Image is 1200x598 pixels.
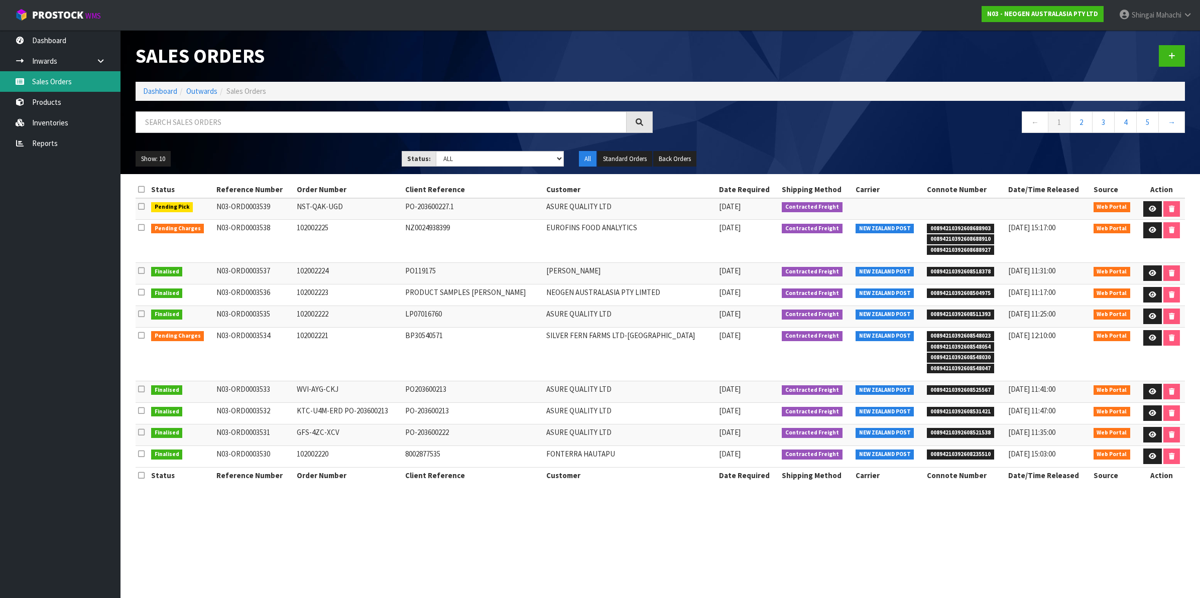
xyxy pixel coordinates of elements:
span: Pending Pick [151,202,193,212]
span: 00894210392608688927 [927,245,994,255]
th: Carrier [853,182,924,198]
span: NEW ZEALAND POST [856,450,914,460]
span: [DATE] 12:10:00 [1008,331,1055,340]
td: SILVER FERN FARMS LTD-[GEOGRAPHIC_DATA] [544,327,716,381]
span: Web Portal [1094,450,1131,460]
span: 00894210392608548023 [927,331,994,341]
th: Order Number [294,182,403,198]
strong: Status: [407,155,431,163]
span: [DATE] [719,406,741,415]
td: LP07016760 [403,306,544,327]
a: Outwards [186,86,217,96]
span: Web Portal [1094,407,1131,417]
a: 2 [1070,111,1093,133]
span: Sales Orders [226,86,266,96]
span: [DATE] 11:41:00 [1008,384,1055,394]
span: Contracted Freight [782,385,843,395]
span: NEW ZEALAND POST [856,310,914,320]
td: ASURE QUALITY LTD [544,306,716,327]
span: Web Portal [1094,310,1131,320]
th: Shipping Method [779,467,853,483]
input: Search sales orders [136,111,627,133]
h1: Sales Orders [136,45,653,67]
span: 00894210392608548054 [927,342,994,352]
span: [DATE] [719,449,741,459]
span: Web Portal [1094,224,1131,234]
strong: N03 - NEOGEN AUSTRALASIA PTY LTD [987,10,1098,18]
th: Reference Number [214,182,294,198]
span: 00894210392608521538 [927,428,994,438]
span: [DATE] 15:17:00 [1008,223,1055,232]
td: N03-ORD0003532 [214,402,294,424]
td: GFS-4ZC-XCV [294,424,403,445]
span: [DATE] [719,287,741,297]
td: N03-ORD0003531 [214,424,294,445]
td: NEOGEN AUSTRALASIA PTY LIMTED [544,284,716,306]
td: ASURE QUALITY LTD [544,402,716,424]
th: Shipping Method [779,182,853,198]
td: 102002224 [294,262,403,284]
span: Web Portal [1094,385,1131,395]
th: Status [149,467,214,483]
a: 5 [1136,111,1159,133]
span: 00894210392608548030 [927,353,994,363]
th: Date/Time Released [1006,467,1091,483]
td: 102002221 [294,327,403,381]
td: N03-ORD0003537 [214,262,294,284]
td: 102002223 [294,284,403,306]
td: ASURE QUALITY LTD [544,198,716,220]
a: 4 [1114,111,1137,133]
td: [PERSON_NAME] [544,262,716,284]
span: [DATE] [719,266,741,275]
td: N03-ORD0003533 [214,381,294,402]
a: 3 [1092,111,1115,133]
th: Date/Time Released [1006,182,1091,198]
span: Web Portal [1094,202,1131,212]
span: Web Portal [1094,267,1131,277]
a: 1 [1048,111,1070,133]
span: 00894210392608518378 [927,267,994,277]
span: [DATE] [719,202,741,211]
span: NEW ZEALAND POST [856,428,914,438]
td: PO-203600227.1 [403,198,544,220]
span: NEW ZEALAND POST [856,288,914,298]
th: Status [149,182,214,198]
th: Connote Number [924,182,1005,198]
th: Source [1091,182,1138,198]
span: [DATE] 11:35:00 [1008,427,1055,437]
td: BP30540571 [403,327,544,381]
span: [DATE] [719,331,741,340]
td: N03-ORD0003530 [214,445,294,467]
span: [DATE] 11:25:00 [1008,309,1055,319]
span: Contracted Freight [782,224,843,234]
td: N03-ORD0003538 [214,220,294,263]
span: Web Portal [1094,288,1131,298]
a: → [1158,111,1185,133]
span: [DATE] 11:31:00 [1008,266,1055,275]
span: NEW ZEALAND POST [856,385,914,395]
td: WVI-AYG-CKJ [294,381,403,402]
span: Web Portal [1094,428,1131,438]
td: 102002225 [294,220,403,263]
th: Connote Number [924,467,1005,483]
th: Source [1091,467,1138,483]
span: Finalised [151,450,183,460]
th: Action [1138,467,1185,483]
th: Client Reference [403,182,544,198]
span: NEW ZEALAND POST [856,224,914,234]
a: ← [1022,111,1048,133]
span: [DATE] 11:17:00 [1008,287,1055,297]
span: [DATE] [719,309,741,319]
span: 00894210392608525567 [927,385,994,395]
nav: Page navigation [668,111,1185,136]
span: 00894210392608688910 [927,234,994,244]
span: 00894210392608548047 [927,364,994,374]
span: Web Portal [1094,331,1131,341]
img: cube-alt.png [15,9,28,21]
th: Order Number [294,467,403,483]
span: Contracted Freight [782,310,843,320]
span: [DATE] 15:03:00 [1008,449,1055,459]
span: Contracted Freight [782,331,843,341]
span: [DATE] 11:47:00 [1008,406,1055,415]
span: Contracted Freight [782,267,843,277]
